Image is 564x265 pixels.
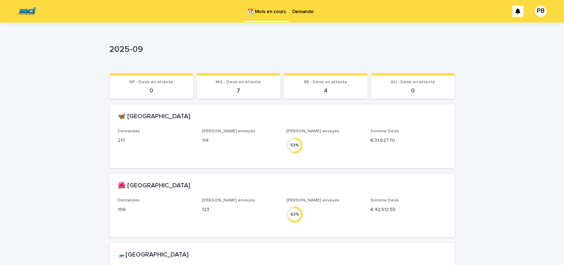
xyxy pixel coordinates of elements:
[370,206,446,213] p: € 42,513.55
[118,198,140,203] span: Demandes
[114,88,189,94] p: 0
[286,129,339,133] span: [PERSON_NAME] envoyés
[202,198,255,203] span: [PERSON_NAME] envoyés
[118,129,140,133] span: Demandes
[286,211,303,218] div: 63 %
[535,6,546,17] div: PB
[118,113,190,121] h2: 🦋 [GEOGRAPHIC_DATA]
[202,137,278,144] p: 114
[391,80,435,84] span: GU - Devis en attente
[118,137,194,144] p: 217
[375,88,451,94] p: 0
[370,198,399,203] span: Somme Devis
[201,88,276,94] p: 7
[202,206,278,213] p: 123
[14,4,36,18] img: UC29JcTLQ3GheANZ19ks
[370,137,446,144] p: € 31,627.70
[129,80,173,84] span: GP - Devis en attente
[118,182,190,190] h2: 🌺 [GEOGRAPHIC_DATA]
[216,80,261,84] span: MQ - Devis en attente
[304,80,347,84] span: RE - Devis en attente
[288,88,363,94] p: 4
[286,141,303,149] div: 53 %
[118,206,194,213] p: 196
[202,129,255,133] span: [PERSON_NAME] envoyés
[286,198,339,203] span: [PERSON_NAME] envoyés
[370,129,399,133] span: Somme Devis
[118,251,189,259] h2: 🗻[GEOGRAPHIC_DATA]
[109,44,452,55] p: 2025-09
